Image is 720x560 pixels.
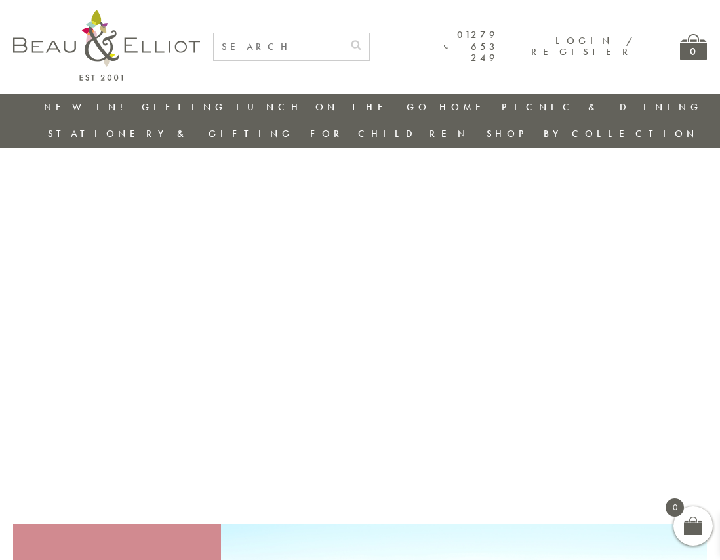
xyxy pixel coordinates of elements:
input: SEARCH [214,33,343,60]
span: 0 [666,498,684,517]
a: Stationery & Gifting [48,127,294,140]
a: Home [439,100,492,113]
a: Shop by collection [487,127,698,140]
a: Lunch On The Go [236,100,430,113]
a: New in! [44,100,132,113]
a: 01279 653 249 [444,30,498,64]
a: For Children [310,127,470,140]
a: Login / Register [531,34,634,58]
a: Picnic & Dining [502,100,702,113]
a: 0 [680,34,707,60]
a: Gifting [142,100,227,113]
img: logo [13,10,200,81]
